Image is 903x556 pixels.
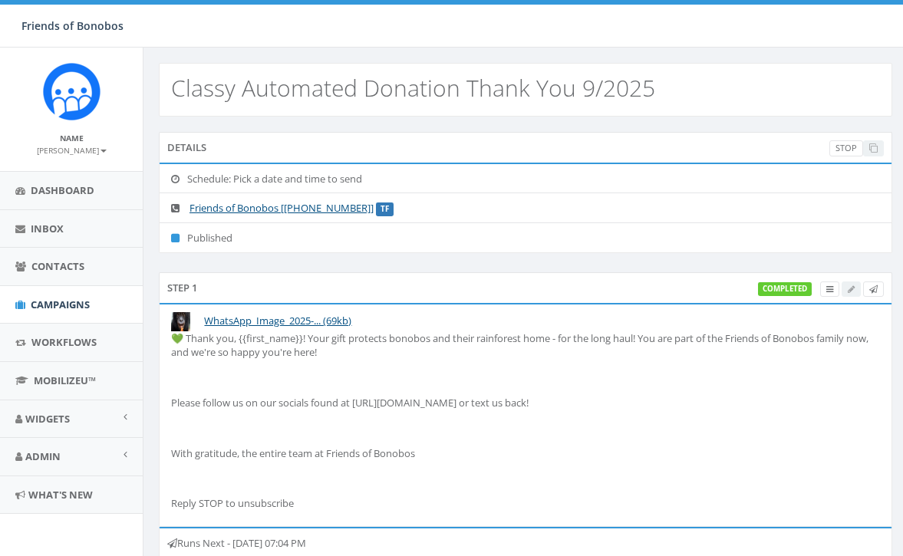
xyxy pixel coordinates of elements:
[31,183,94,197] span: Dashboard
[21,18,124,33] span: Friends of Bonobos
[25,449,61,463] span: Admin
[159,272,892,303] div: Step 1
[869,283,878,294] span: Send Test Message
[171,446,880,461] p: With gratitude, the entire team at Friends of Bonobos
[160,222,891,253] li: Published
[37,143,107,156] a: [PERSON_NAME]
[171,75,655,100] h2: Classy Automated Donation Thank You 9/2025
[171,396,880,410] p: Please follow us on our socials found at [URL][DOMAIN_NAME] or text us back!
[171,174,187,184] i: Schedule: Pick a date and time to send
[189,201,374,215] a: Friends of Bonobos [[PHONE_NUMBER]]
[826,283,833,294] span: View Campaign Delivery Statistics
[31,259,84,273] span: Contacts
[31,222,64,235] span: Inbox
[171,233,187,243] i: Published
[376,202,394,216] label: TF
[171,496,880,511] p: Reply STOP to unsubscribe
[829,140,863,156] a: Stop
[37,145,107,156] small: [PERSON_NAME]
[25,412,70,426] span: Widgets
[171,331,880,360] p: 💚 Thank you, {{first_name}}! Your gift protects bonobos and their rainforest home - for the long ...
[159,132,892,163] div: Details
[758,282,812,296] label: completed
[43,63,101,120] img: Rally_Corp_Icon.png
[160,164,891,194] li: Schedule: Pick a date and time to send
[204,314,351,327] a: WhatsApp_Image_2025-... (69kb)
[28,488,93,502] span: What's New
[34,373,96,387] span: MobilizeU™
[60,133,84,143] small: Name
[31,298,90,311] span: Campaigns
[31,335,97,349] span: Workflows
